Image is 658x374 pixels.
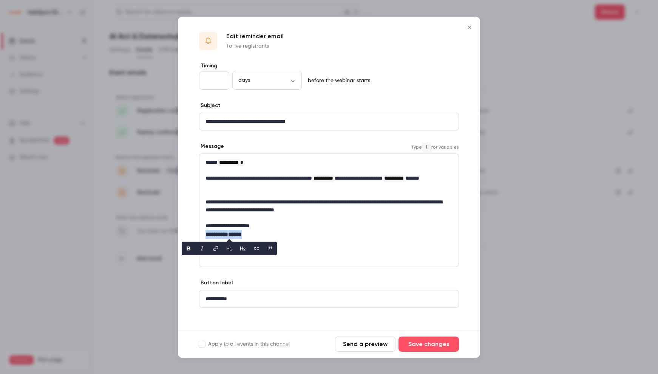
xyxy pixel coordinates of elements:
button: Send a preview [335,337,395,352]
p: To live registrants [226,42,284,50]
label: Message [199,143,224,150]
label: Button label [199,279,233,287]
code: { [422,143,431,152]
p: before the webinar starts [305,77,370,84]
label: Timing [199,62,459,70]
div: editor [199,113,459,130]
div: editor [199,154,459,244]
span: Type for variables [411,143,459,152]
button: italic [196,242,208,255]
button: Save changes [399,337,459,352]
button: link [210,242,222,255]
label: Subject [199,102,221,109]
button: bold [182,242,195,255]
button: Close [462,20,477,35]
div: days [232,76,302,84]
p: Edit reminder email [226,32,284,41]
button: blockquote [264,242,276,255]
label: Apply to all events in this channel [199,340,290,348]
div: editor [199,290,459,307]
